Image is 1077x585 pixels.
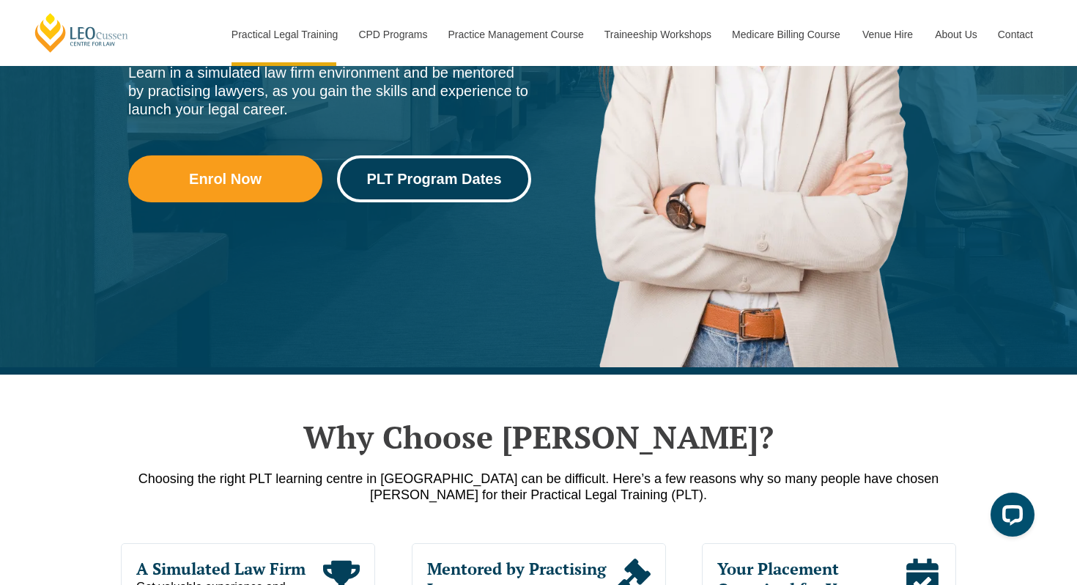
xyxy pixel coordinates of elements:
span: PLT Program Dates [366,172,501,186]
a: Venue Hire [851,3,924,66]
a: CPD Programs [347,3,437,66]
iframe: LiveChat chat widget [979,487,1040,548]
a: Practical Legal Training [221,3,348,66]
p: Choosing the right PLT learning centre in [GEOGRAPHIC_DATA] can be difficult. Here’s a few reason... [121,471,956,503]
a: [PERSON_NAME] Centre for Law [33,12,130,54]
span: Enrol Now [189,172,262,186]
a: About Us [924,3,987,66]
div: Learn in a simulated law firm environment and be mentored by practising lawyers, as you gain the ... [128,64,531,119]
a: Contact [987,3,1044,66]
a: PLT Program Dates [337,155,531,202]
h2: Why Choose [PERSON_NAME]? [121,419,956,455]
a: Traineeship Workshops [593,3,721,66]
a: Medicare Billing Course [721,3,851,66]
span: A Simulated Law Firm [136,559,323,579]
a: Practice Management Course [437,3,593,66]
a: Enrol Now [128,155,322,202]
